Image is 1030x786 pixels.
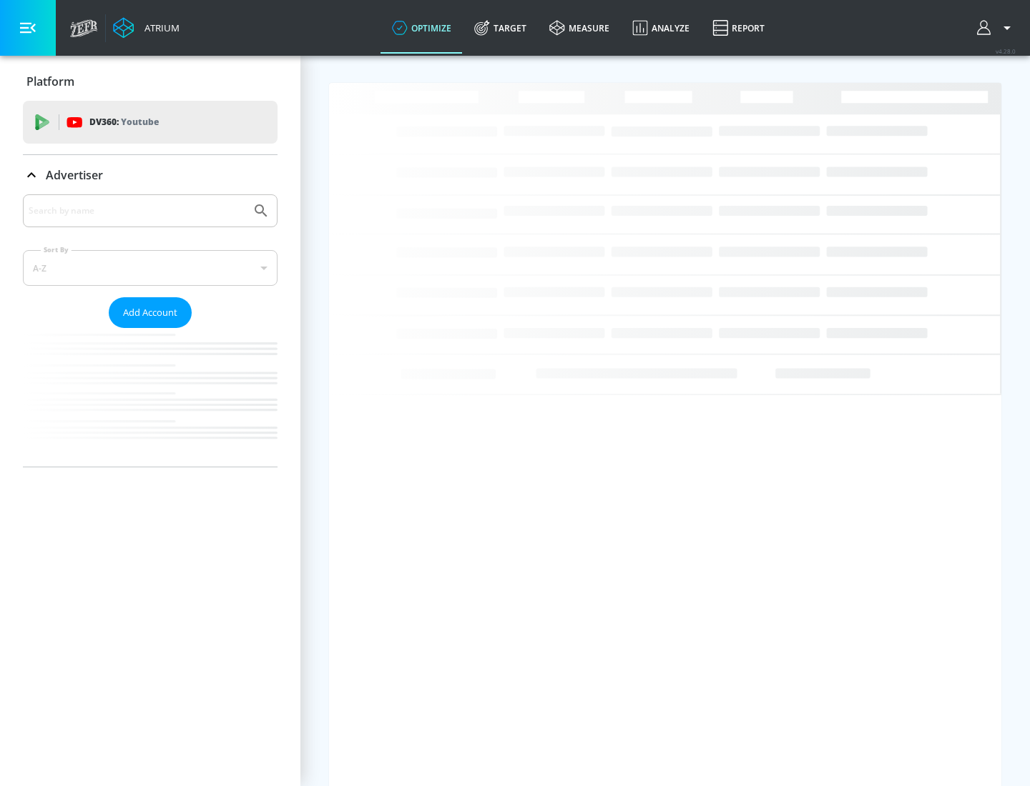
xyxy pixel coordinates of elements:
p: Advertiser [46,167,103,183]
div: DV360: Youtube [23,101,278,144]
p: Platform [26,74,74,89]
p: DV360: [89,114,159,130]
a: Target [463,2,538,54]
a: optimize [381,2,463,54]
a: Analyze [621,2,701,54]
span: v 4.28.0 [996,47,1016,55]
div: A-Z [23,250,278,286]
a: Atrium [113,17,180,39]
a: measure [538,2,621,54]
button: Add Account [109,297,192,328]
p: Youtube [121,114,159,129]
a: Report [701,2,776,54]
nav: list of Advertiser [23,328,278,467]
input: Search by name [29,202,245,220]
label: Sort By [41,245,72,254]
div: Advertiser [23,155,278,195]
span: Add Account [123,304,177,321]
div: Advertiser [23,194,278,467]
div: Platform [23,61,278,101]
div: Atrium [139,21,180,34]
